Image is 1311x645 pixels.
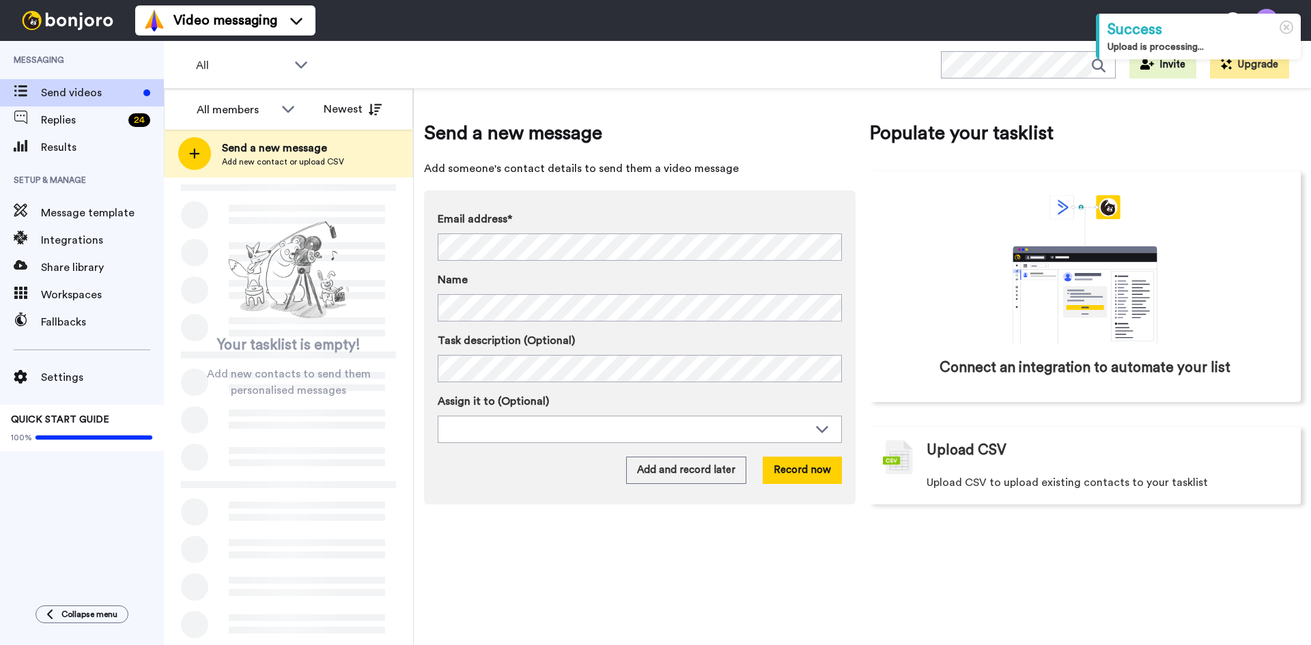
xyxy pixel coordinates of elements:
span: Add new contact or upload CSV [222,156,344,167]
button: Record now [763,457,842,484]
span: Workspaces [41,287,164,303]
span: Results [41,139,164,156]
span: Name [438,272,468,288]
span: Share library [41,259,164,276]
button: Collapse menu [36,605,128,623]
span: 100% [11,432,32,443]
span: Send a new message [424,119,856,147]
div: Success [1108,19,1293,40]
span: Integrations [41,232,164,248]
label: Task description (Optional) [438,332,842,349]
span: Video messaging [173,11,277,30]
img: csv-grey.png [883,440,913,474]
span: Upload CSV to upload existing contacts to your tasklist [927,474,1208,491]
span: Connect an integration to automate your list [940,358,1230,378]
span: Message template [41,205,164,221]
span: QUICK START GUIDE [11,415,109,425]
img: vm-color.svg [143,10,165,31]
span: Add someone's contact details to send them a video message [424,160,856,177]
span: Send a new message [222,140,344,156]
button: Upgrade [1210,51,1289,78]
span: Send videos [41,85,138,101]
div: All members [197,102,274,118]
div: Upload is processing... [1108,40,1293,54]
span: Add new contacts to send them personalised messages [184,366,393,399]
span: Your tasklist is empty! [217,335,361,356]
span: Settings [41,369,164,386]
div: 24 [128,113,150,127]
label: Assign it to (Optional) [438,393,842,410]
button: Newest [313,96,392,123]
img: bj-logo-header-white.svg [16,11,119,30]
label: Email address* [438,211,842,227]
span: Replies [41,112,123,128]
span: All [196,57,287,74]
div: animation [983,195,1187,344]
img: ready-set-action.png [221,216,357,325]
span: Upload CSV [927,440,1006,461]
span: Collapse menu [61,609,117,620]
span: Fallbacks [41,314,164,330]
button: Invite [1129,51,1196,78]
button: Add and record later [626,457,746,484]
span: Populate your tasklist [869,119,1301,147]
